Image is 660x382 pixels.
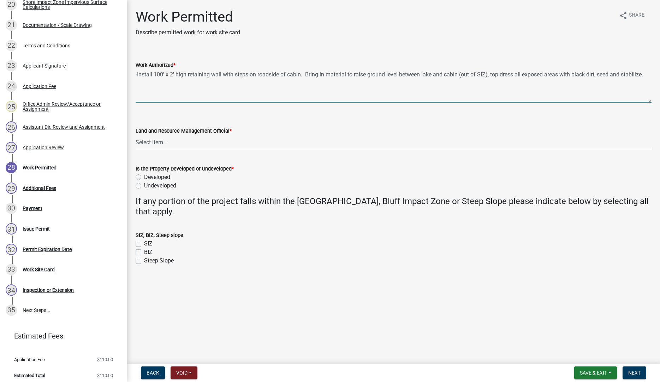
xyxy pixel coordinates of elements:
div: 35 [6,305,17,316]
span: Share [629,11,644,20]
div: Inspection or Extension [23,288,74,293]
div: 29 [6,183,17,194]
span: Void [176,370,188,376]
div: 27 [6,142,17,153]
label: BIZ [144,248,153,256]
label: Undeveloped [144,181,176,190]
div: 24 [6,81,17,92]
div: Work Site Card [23,267,55,272]
div: Documentation / Scale Drawing [23,23,92,28]
div: 30 [6,203,17,214]
span: Next [628,370,641,376]
button: Save & Exit [574,366,617,379]
label: Is the Property Developed or Undeveloped [136,167,234,172]
div: 32 [6,244,17,255]
label: Developed [144,173,170,181]
div: Terms and Conditions [23,43,70,48]
span: $110.00 [97,373,113,378]
label: SIZ [144,239,153,248]
div: 34 [6,284,17,296]
h4: If any portion of the project falls within the [GEOGRAPHIC_DATA], Bluff Impact Zone or Steep Slop... [136,196,652,217]
span: Back [147,370,159,376]
button: Void [171,366,197,379]
div: 25 [6,101,17,112]
div: 31 [6,223,17,235]
label: Steep Slope [144,256,174,265]
div: Applicant Signature [23,63,66,68]
div: Office Admin Review/Acceptance or Assignment [23,102,116,111]
div: Assistant Dir. Review and Assignment [23,125,105,129]
div: 22 [6,40,17,51]
div: Application Fee [23,84,56,89]
p: Describe permitted work for work site card [136,28,240,37]
label: SIZ, BIZ, Steep slope [136,233,183,238]
div: 33 [6,264,17,275]
div: Additional Fees [23,186,56,191]
span: $110.00 [97,357,113,362]
div: 21 [6,19,17,31]
label: Land and Resource Management Official [136,129,232,134]
button: Next [623,366,646,379]
span: Estimated Total [14,373,45,378]
button: Back [141,366,165,379]
button: shareShare [613,8,650,22]
a: Estimated Fees [6,329,116,343]
div: Payment [23,206,42,211]
div: 26 [6,121,17,133]
h1: Work Permitted [136,8,240,25]
span: Save & Exit [580,370,607,376]
div: Application Review [23,145,64,150]
div: Permit Expiration Date [23,247,72,252]
span: Application Fee [14,357,45,362]
div: Work Permitted [23,165,57,170]
div: 23 [6,60,17,71]
div: 28 [6,162,17,173]
label: Work Authorized [136,63,176,68]
div: Issue Permit [23,226,50,231]
i: share [619,11,628,20]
